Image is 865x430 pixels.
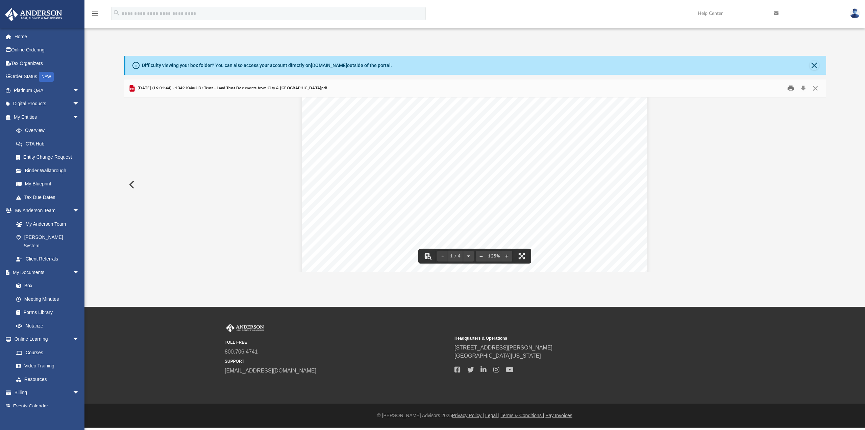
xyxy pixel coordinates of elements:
[9,124,90,137] a: Overview
[9,164,90,177] a: Binder Walkthrough
[73,97,86,111] span: arrow_drop_down
[9,292,86,306] a: Meeting Minutes
[225,358,450,364] small: SUPPORT
[5,56,90,70] a: Tax Organizers
[5,97,90,111] a: Digital Productsarrow_drop_down
[311,63,347,68] a: [DOMAIN_NAME]
[5,204,86,218] a: My Anderson Teamarrow_drop_down
[448,254,463,258] span: 1 / 4
[784,83,797,94] button: Print
[84,412,865,419] div: © [PERSON_NAME] Advisors 2025
[3,8,64,21] img: Anderson Advisors Platinum Portal
[136,85,327,91] span: [DATE] (16:01:44) - 1349 Kainui Dr Trust - Land Trust Documents from City & [GEOGRAPHIC_DATA]pdf
[9,252,86,266] a: Client Referrals
[448,249,463,264] button: 1 / 4
[124,97,826,272] div: Document Viewer
[39,72,54,82] div: NEW
[113,9,120,17] i: search
[9,279,83,293] a: Box
[487,254,501,258] div: Current zoom level
[9,319,86,333] a: Notarize
[5,266,86,279] a: My Documentsarrow_drop_down
[9,306,83,319] a: Forms Library
[73,386,86,400] span: arrow_drop_down
[9,190,90,204] a: Tax Due Dates
[452,413,484,418] a: Privacy Policy |
[485,413,499,418] a: Legal |
[73,110,86,124] span: arrow_drop_down
[225,349,258,355] a: 800.706.4741
[5,399,90,413] a: Events Calendar
[454,345,552,350] a: [STREET_ADDRESS][PERSON_NAME]
[91,9,99,18] i: menu
[91,13,99,18] a: menu
[9,231,86,252] a: [PERSON_NAME] System
[9,217,83,231] a: My Anderson Team
[225,368,316,374] a: [EMAIL_ADDRESS][DOMAIN_NAME]
[9,177,86,191] a: My Blueprint
[124,175,139,194] button: Previous File
[514,249,529,264] button: Enter fullscreen
[73,84,86,97] span: arrow_drop_down
[797,83,810,94] button: Download
[463,249,474,264] button: Next page
[73,333,86,346] span: arrow_drop_down
[420,249,435,264] button: Toggle findbar
[809,83,821,94] button: Close
[9,151,90,164] a: Entity Change Request
[501,249,512,264] button: Zoom in
[5,386,90,400] a: Billingarrow_drop_down
[5,30,90,43] a: Home
[476,249,487,264] button: Zoom out
[545,413,572,418] a: Pay Invoices
[454,353,541,359] a: [GEOGRAPHIC_DATA][US_STATE]
[5,43,90,57] a: Online Ordering
[124,97,826,272] div: File preview
[73,204,86,218] span: arrow_drop_down
[810,61,819,70] button: Close
[9,359,83,373] a: Video Training
[124,80,826,272] div: Preview
[9,137,90,151] a: CTA Hub
[73,266,86,279] span: arrow_drop_down
[9,346,86,359] a: Courses
[225,339,450,345] small: TOLL FREE
[225,324,265,333] img: Anderson Advisors Platinum Portal
[142,62,392,69] div: Difficulty viewing your box folder? You can also access your account directly on outside of the p...
[5,70,90,84] a: Order StatusNEW
[9,372,86,386] a: Resources
[501,413,544,418] a: Terms & Conditions |
[850,8,860,18] img: User Pic
[5,333,86,346] a: Online Learningarrow_drop_down
[5,84,90,97] a: Platinum Q&Aarrow_drop_down
[454,335,679,341] small: Headquarters & Operations
[5,110,90,124] a: My Entitiesarrow_drop_down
